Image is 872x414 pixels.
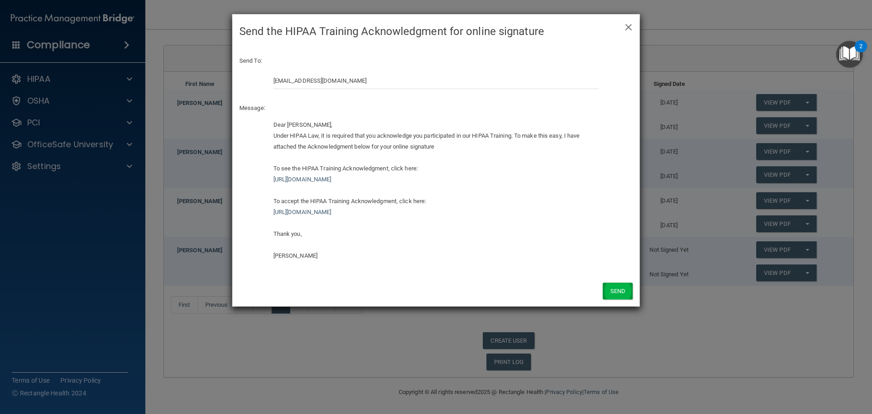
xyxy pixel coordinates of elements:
div: Dear [PERSON_NAME], Under HIPAA Law, it is required that you acknowledge you participated in our ... [273,120,599,261]
iframe: Drift Widget Chat Controller [715,349,861,386]
span: × [624,17,633,35]
a: [URL][DOMAIN_NAME] [273,209,332,215]
a: [URL][DOMAIN_NAME] [273,176,332,183]
button: Send [603,283,633,299]
div: 2 [859,46,862,58]
p: Message: [239,103,633,114]
input: Email Address [273,72,599,89]
p: Send To: [239,55,633,66]
h4: Send the HIPAA Training Acknowledgment for online signature [239,21,633,41]
button: Open Resource Center, 2 new notifications [836,41,863,68]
